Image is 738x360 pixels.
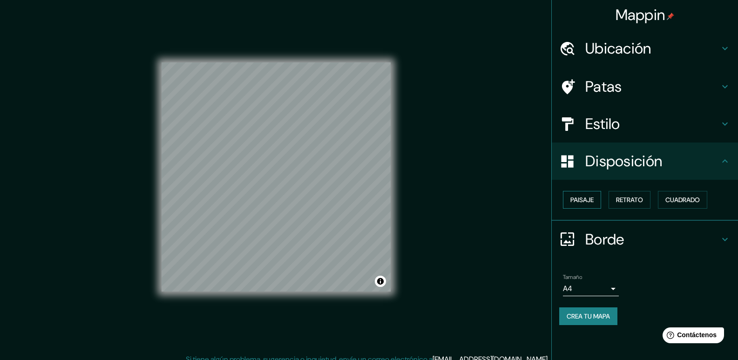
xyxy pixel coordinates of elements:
[665,196,700,204] font: Cuadrado
[616,5,665,25] font: Mappin
[162,62,391,292] canvas: Mapa
[552,30,738,67] div: Ubicación
[552,143,738,180] div: Disposición
[563,284,572,293] font: A4
[552,68,738,105] div: Patas
[616,196,643,204] font: Retrato
[585,114,620,134] font: Estilo
[585,230,624,249] font: Borde
[667,13,674,20] img: pin-icon.png
[585,77,622,96] font: Patas
[375,276,386,287] button: Activar o desactivar atribución
[563,281,619,296] div: A4
[655,324,728,350] iframe: Lanzador de widgets de ayuda
[570,196,594,204] font: Paisaje
[563,191,601,209] button: Paisaje
[552,221,738,258] div: Borde
[552,105,738,143] div: Estilo
[585,151,662,171] font: Disposición
[658,191,707,209] button: Cuadrado
[609,191,650,209] button: Retrato
[585,39,651,58] font: Ubicación
[563,273,582,281] font: Tamaño
[559,307,617,325] button: Crea tu mapa
[567,312,610,320] font: Crea tu mapa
